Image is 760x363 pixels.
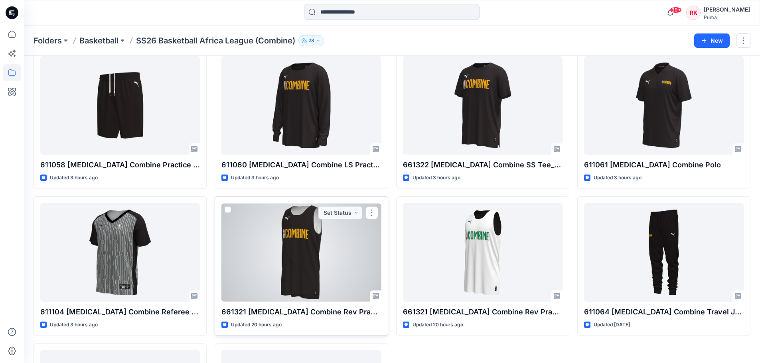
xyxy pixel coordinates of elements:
a: 611058 BAL Combine Practice Short [40,56,200,155]
a: 661321 BAL Combine Rev Practice Jersey_Side B_20250929 [403,203,563,302]
a: Folders [34,35,62,46]
p: 661321 [MEDICAL_DATA] Combine Rev Practice Jersey_Side B_20250929 [403,306,563,318]
div: RK [686,6,701,20]
div: Puma [704,14,750,20]
p: Updated 3 hours ago [594,174,642,182]
a: 611060 BAL Combine LS Practice Shirt [221,56,381,155]
p: Updated 3 hours ago [50,321,98,329]
p: Updated 3 hours ago [50,174,98,182]
span: 99+ [670,7,682,13]
a: 661321 BAL Combine Rev Practice Jersey_Side A_20250929 [221,203,381,302]
p: 661321 [MEDICAL_DATA] Combine Rev Practice Jersey_Side A_20250929 [221,306,381,318]
a: 661322 BAL Combine SS Tee_20250929 [403,56,563,155]
p: Updated 20 hours ago [413,321,463,329]
p: 611064 [MEDICAL_DATA] Combine Travel Jacket [584,306,744,318]
p: Updated [DATE] [594,321,630,329]
p: 611104 [MEDICAL_DATA] Combine Referee Jersey_20250930 [40,306,200,318]
p: 611060 [MEDICAL_DATA] Combine LS Practice Shirt [221,159,381,171]
button: New [694,33,730,48]
a: 611104 BAL Combine Referee Jersey_20250930 [40,203,200,302]
p: Updated 20 hours ago [231,321,282,329]
p: 28 [308,36,314,45]
p: 611061 [MEDICAL_DATA] Combine Polo [584,159,744,171]
a: 611064 BAL Combine Travel Jacket [584,203,744,302]
p: 611058 [MEDICAL_DATA] Combine Practice Short [40,159,200,171]
a: 611061 BAL Combine Polo [584,56,744,155]
button: 28 [298,35,324,46]
p: Updated 3 hours ago [413,174,460,182]
p: Updated 3 hours ago [231,174,279,182]
p: 661322 [MEDICAL_DATA] Combine SS Tee_20250929 [403,159,563,171]
a: Basketball [79,35,118,46]
p: SS26 Basketball Africa League (Combine) [136,35,295,46]
div: [PERSON_NAME] [704,5,750,14]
